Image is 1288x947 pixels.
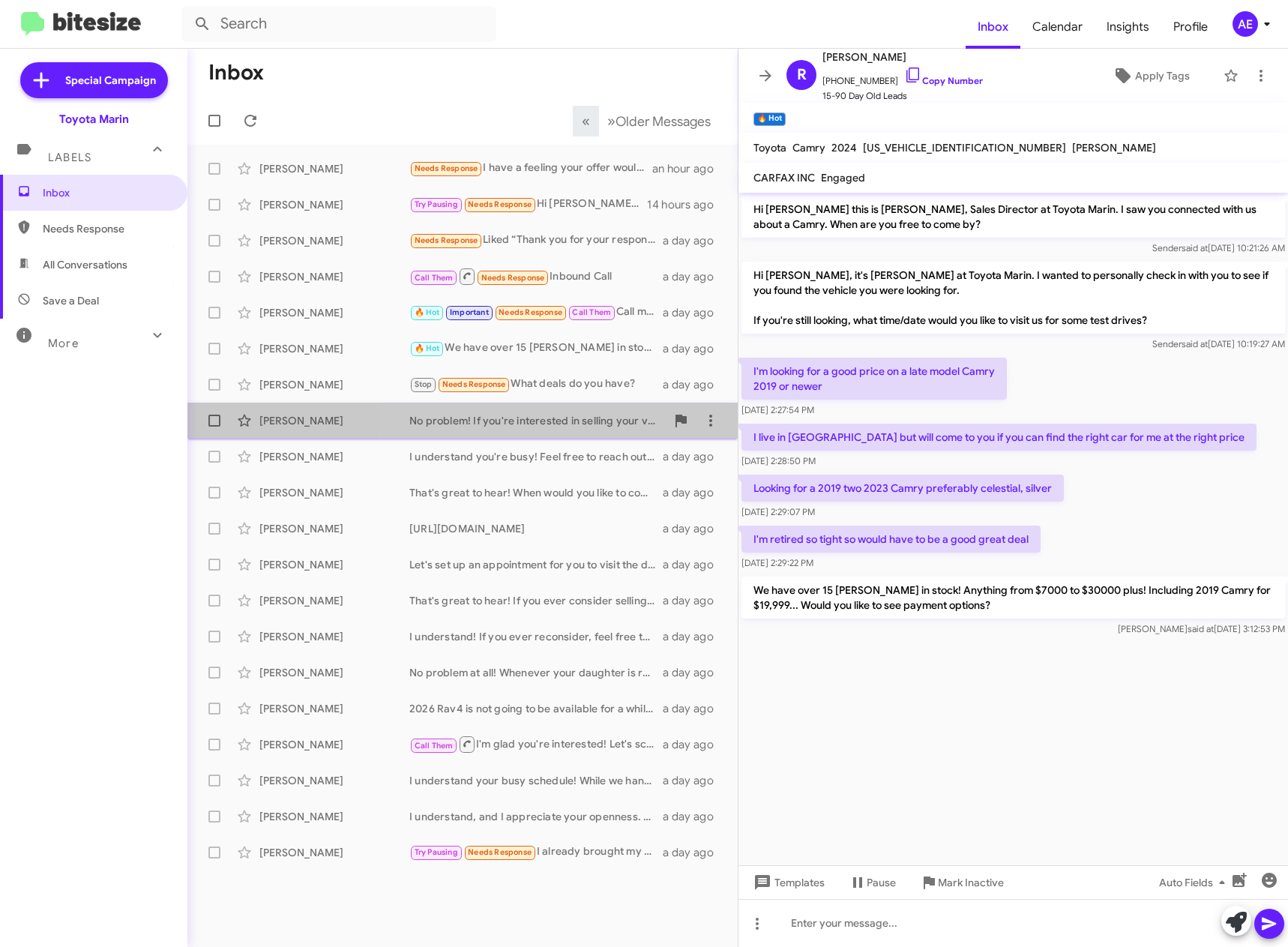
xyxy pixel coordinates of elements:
[468,847,532,857] span: Needs Response
[415,235,478,245] span: Needs Response
[409,413,666,428] div: No problem! If you're interested in selling your vehicle instead, let me know when you'd like to ...
[259,773,409,788] div: [PERSON_NAME]
[663,557,726,572] div: a day ago
[259,269,409,284] div: [PERSON_NAME]
[822,48,983,66] span: [PERSON_NAME]
[259,305,409,320] div: [PERSON_NAME]
[259,449,409,464] div: [PERSON_NAME]
[663,737,726,752] div: a day ago
[259,161,409,176] div: [PERSON_NAME]
[938,869,1004,896] span: Mark Inactive
[259,521,409,536] div: [PERSON_NAME]
[966,5,1020,49] a: Inbox
[409,485,663,500] div: That's great to hear! When would you like to come in and explore our selections? We have a variet...
[409,735,663,754] div: I'm glad you're interested! Let's schedule a visit for you to explore options. When would be a go...
[821,171,865,184] span: Engaged
[442,379,506,389] span: Needs Response
[181,6,496,42] input: Search
[750,869,825,896] span: Templates
[753,141,786,154] span: Toyota
[48,337,79,350] span: More
[663,233,726,248] div: a day ago
[741,358,1007,400] p: I'm looking for a good price on a late model Camry 2019 or newer
[741,506,815,517] span: [DATE] 2:29:07 PM
[663,593,726,608] div: a day ago
[259,197,409,212] div: [PERSON_NAME]
[1188,623,1214,634] span: said at
[415,163,478,173] span: Needs Response
[647,197,726,212] div: 14 hours ago
[415,199,458,209] span: Try Pausing
[574,106,720,136] nav: Page navigation example
[259,233,409,248] div: [PERSON_NAME]
[415,343,440,353] span: 🔥 Hot
[409,304,663,321] div: Call me, and I'll be there
[607,112,616,130] span: »
[1220,11,1272,37] button: AE
[792,141,825,154] span: Camry
[259,557,409,572] div: [PERSON_NAME]
[663,305,726,320] div: a day ago
[1118,623,1285,634] span: [PERSON_NAME] [DATE] 3:12:53 PM
[43,221,170,236] span: Needs Response
[753,171,815,184] span: CARFAX INC
[259,629,409,644] div: [PERSON_NAME]
[259,377,409,392] div: [PERSON_NAME]
[837,869,908,896] button: Pause
[663,845,726,860] div: a day ago
[616,113,711,130] span: Older Messages
[1086,62,1216,89] button: Apply Tags
[867,869,896,896] span: Pause
[663,269,726,284] div: a day ago
[572,307,611,317] span: Call Them
[409,232,663,249] div: Liked “Thank you for your response! If you ever reconsider or need assistance in the future, feel...
[409,629,663,644] div: I understand! If you ever reconsider, feel free to reach out. We’d love to help you find the righ...
[663,629,726,644] div: a day ago
[753,112,786,126] small: 🔥 Hot
[1135,62,1190,89] span: Apply Tags
[20,62,168,98] a: Special Campaign
[259,845,409,860] div: [PERSON_NAME]
[904,75,983,86] a: Copy Number
[822,88,983,103] span: 15-90 Day Old Leads
[259,737,409,752] div: [PERSON_NAME]
[663,449,726,464] div: a day ago
[409,665,663,680] div: No problem at all! Whenever your daughter is ready to sell her car, feel free to reach out. We're...
[468,199,532,209] span: Needs Response
[831,141,857,154] span: 2024
[48,151,91,164] span: Labels
[663,701,726,716] div: a day ago
[259,665,409,680] div: [PERSON_NAME]
[573,106,599,136] button: Previous
[663,809,726,824] div: a day ago
[259,485,409,500] div: [PERSON_NAME]
[663,665,726,680] div: a day ago
[208,61,264,85] h1: Inbox
[409,340,663,357] div: We have over 15 [PERSON_NAME] in stock! Anything from $7000 to $30000 plus! Including 2019 Camry ...
[409,267,663,286] div: Inbound Call
[409,557,663,572] div: Let's set up an appointment for you to visit the dealership! We have a gas Grand Highlander LE re...
[415,273,454,283] span: Call Them
[1152,242,1285,253] span: Sender [DATE] 10:21:26 AM
[1182,242,1208,253] span: said at
[43,257,127,272] span: All Conversations
[1159,869,1231,896] span: Auto Fields
[663,485,726,500] div: a day ago
[481,273,545,283] span: Needs Response
[822,66,983,88] span: [PHONE_NUMBER]
[415,307,440,317] span: 🔥 Hot
[663,341,726,356] div: a day ago
[741,475,1064,502] p: Looking for a 2019 two 2023 Camry preferably celestial, silver
[1020,5,1095,49] a: Calendar
[1147,869,1243,896] button: Auto Fields
[409,593,663,608] div: That's great to hear! If you ever consider selling your current vehicle, let us know. We’d be hap...
[499,307,562,317] span: Needs Response
[259,809,409,824] div: [PERSON_NAME]
[1072,141,1156,154] span: [PERSON_NAME]
[1095,5,1161,49] span: Insights
[1161,5,1220,49] a: Profile
[409,773,663,788] div: I understand your busy schedule! While we handle financing in person, I can help you book an appo...
[450,307,489,317] span: Important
